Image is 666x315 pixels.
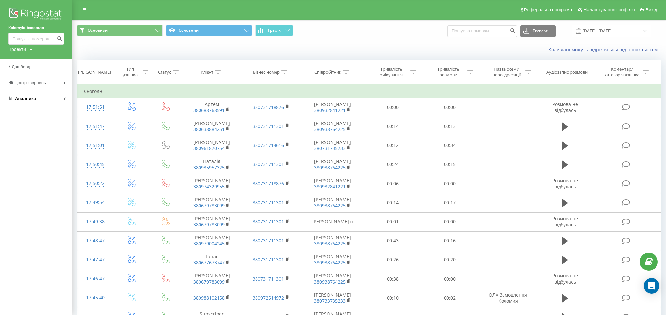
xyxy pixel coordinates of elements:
span: Центр звернень [14,80,46,85]
td: [PERSON_NAME] [300,174,364,193]
td: 00:26 [364,250,421,269]
td: 00:00 [421,212,478,231]
span: Налаштування профілю [583,7,635,12]
div: 17:51:47 [84,120,107,133]
a: 380979004245 [193,240,225,247]
span: Аналiтика [15,96,36,101]
a: Коли дані можуть відрізнятися вiд інших систем [548,46,661,53]
div: Клієнт [201,69,213,75]
div: Open Intercom Messenger [644,278,659,294]
td: 00:17 [421,193,478,212]
td: [PERSON_NAME] () [300,212,364,231]
a: 380731711301 [253,123,284,129]
a: 380974329955 [193,183,225,190]
td: 00:00 [421,269,478,288]
a: 380679783099 [193,279,225,285]
div: 17:49:38 [84,215,107,228]
td: 00:24 [364,155,421,174]
td: [PERSON_NAME] [300,288,364,307]
span: Дашборд [12,65,30,69]
a: 380733735233 [314,298,346,304]
td: [PERSON_NAME] [182,193,241,212]
a: 380731711301 [253,199,284,206]
button: Експорт [520,25,556,37]
a: 380972514972 [253,295,284,301]
td: 00:00 [421,174,478,193]
a: 380731711301 [253,276,284,282]
a: 380731718876 [253,180,284,187]
div: 17:50:45 [84,158,107,171]
span: Графік [268,28,281,33]
input: Пошук за номером [8,33,64,45]
span: Основний [88,28,108,33]
div: [PERSON_NAME] [78,69,111,75]
td: 00:14 [364,193,421,212]
a: 380938764225 [314,279,346,285]
td: Артём [182,98,241,117]
span: Розмова не відбулась [552,177,578,190]
div: 17:51:01 [84,139,107,152]
a: 380935957325 [193,164,225,171]
span: Розмова не відбулась [552,101,578,113]
td: 00:13 [421,117,478,136]
div: Аудіозапис розмови [546,69,588,75]
a: 380679783099 [193,221,225,228]
span: Вихід [646,7,657,12]
td: 00:34 [421,136,478,155]
td: 00:06 [364,174,421,193]
span: Реферальна програма [524,7,572,12]
div: Тривалість очікування [374,66,409,78]
a: 380932841221 [314,183,346,190]
td: [PERSON_NAME] [300,231,364,250]
td: [PERSON_NAME] [182,212,241,231]
td: 00:43 [364,231,421,250]
td: [PERSON_NAME] [300,269,364,288]
div: Бізнес номер [253,69,280,75]
a: 380932841221 [314,107,346,113]
a: 380731711301 [253,237,284,244]
td: [PERSON_NAME] [182,269,241,288]
a: 380731711301 [253,218,284,225]
img: Ringostat logo [8,7,64,23]
div: 17:48:47 [84,234,107,247]
button: Основний [77,25,163,36]
a: 380938764225 [314,240,346,247]
button: Графік [255,25,293,36]
div: 17:49:54 [84,196,107,209]
td: Сьогодні [77,85,661,98]
a: 380679783099 [193,202,225,209]
td: [PERSON_NAME] [182,117,241,136]
a: 380731735733 [314,145,346,151]
td: [PERSON_NAME] [182,174,241,193]
td: 00:01 [364,212,421,231]
a: 380731714616 [253,142,284,148]
div: Тривалість розмови [431,66,466,78]
td: [PERSON_NAME] [182,231,241,250]
div: Статус [158,69,171,75]
a: 380988102158 [193,295,225,301]
a: 380731711301 [253,256,284,263]
a: 380731711301 [253,161,284,167]
a: 380731718876 [253,104,284,110]
td: 00:15 [421,155,478,174]
div: Тип дзвінка [120,66,141,78]
a: 380688768591 [193,107,225,113]
button: Основний [166,25,252,36]
div: Проекти [8,46,26,53]
div: 17:46:47 [84,272,107,285]
div: 17:45:40 [84,291,107,304]
a: 380938764225 [314,126,346,132]
a: 380938764225 [314,164,346,171]
td: Тарас [182,250,241,269]
td: [PERSON_NAME] [300,193,364,212]
div: Співробітник [314,69,341,75]
div: 17:50:22 [84,177,107,190]
td: [PERSON_NAME] [300,155,364,174]
td: [PERSON_NAME] [300,117,364,136]
td: 00:10 [364,288,421,307]
td: 00:14 [364,117,421,136]
span: Розмова не відбулась [552,272,578,285]
div: 17:51:51 [84,101,107,114]
a: 380938764225 [314,259,346,266]
td: ОЛХ Замовлення Коломия [478,288,538,307]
